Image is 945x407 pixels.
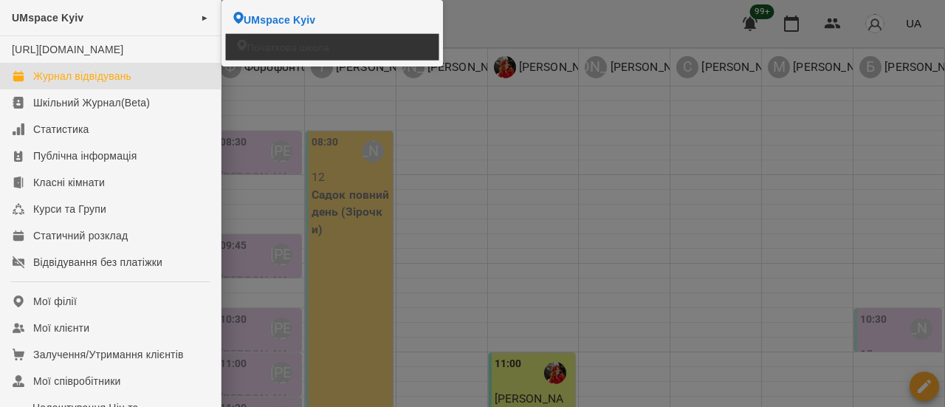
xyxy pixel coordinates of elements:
[33,294,77,309] div: Мої філії
[33,202,106,216] div: Курси та Групи
[33,95,150,110] div: Шкільний Журнал(Beta)
[33,374,121,389] div: Мої співробітники
[244,13,315,27] span: UMspace Kyiv
[247,40,329,54] span: Початкова школа
[33,321,89,335] div: Мої клієнти
[33,347,184,362] div: Залучення/Утримання клієнтів
[33,69,131,83] div: Журнал відвідувань
[33,122,89,137] div: Статистика
[33,148,137,163] div: Публічна інформація
[12,12,83,24] span: UMspace Kyiv
[33,228,128,243] div: Статичний розклад
[33,175,105,190] div: Класні кімнати
[201,12,209,24] span: ►
[12,44,123,55] a: [URL][DOMAIN_NAME]
[33,255,162,270] div: Відвідування без платіжки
